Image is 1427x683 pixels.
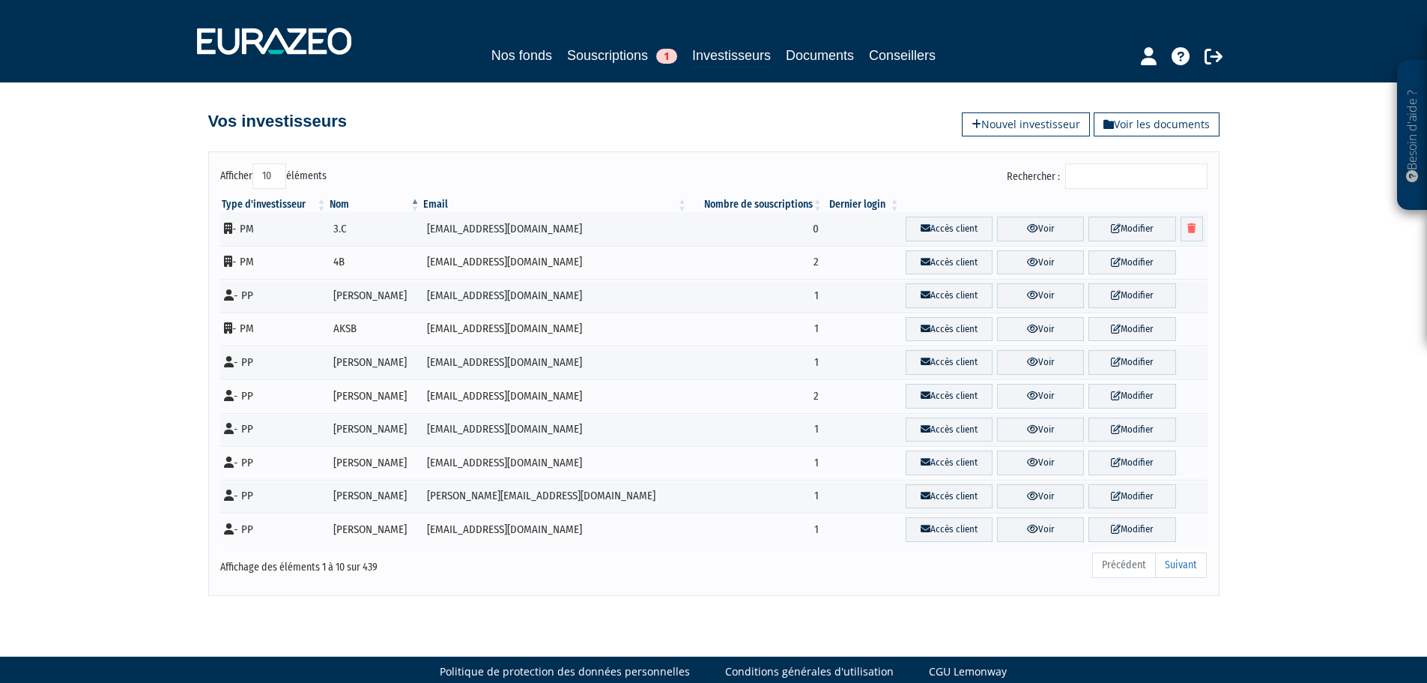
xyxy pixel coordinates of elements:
a: Accès client [906,418,993,442]
td: 1 [688,279,824,313]
a: Accès client [906,451,993,475]
td: [EMAIL_ADDRESS][DOMAIN_NAME] [422,379,688,413]
td: - PP [220,446,328,480]
label: Rechercher : [1007,163,1208,189]
label: Afficher éléments [220,163,327,189]
a: Supprimer [1181,217,1203,241]
td: [PERSON_NAME] [328,279,422,313]
span: 1 [656,49,677,64]
a: Accès client [906,317,993,342]
td: [EMAIL_ADDRESS][DOMAIN_NAME] [422,346,688,379]
td: [PERSON_NAME][EMAIL_ADDRESS][DOMAIN_NAME] [422,480,688,514]
td: 0 [688,212,824,246]
a: Voir [997,350,1084,375]
th: &nbsp; [901,197,1208,212]
td: 1 [688,346,824,379]
td: [EMAIL_ADDRESS][DOMAIN_NAME] [422,246,688,280]
td: [EMAIL_ADDRESS][DOMAIN_NAME] [422,313,688,346]
a: Accès client [906,250,993,275]
th: Dernier login : activer pour trier la colonne par ordre croissant [824,197,901,212]
td: [EMAIL_ADDRESS][DOMAIN_NAME] [422,446,688,480]
a: Souscriptions1 [567,45,677,66]
a: Modifier [1088,350,1175,375]
td: - PP [220,480,328,514]
a: Conditions générales d'utilisation [725,664,894,679]
a: Modifier [1088,317,1175,342]
a: Modifier [1088,451,1175,475]
a: CGU Lemonway [929,664,1007,679]
td: [PERSON_NAME] [328,513,422,547]
a: Investisseurs [692,45,771,68]
a: Accès client [906,384,993,409]
td: 3.C [328,212,422,246]
a: Conseillers [869,45,936,66]
a: Voir [997,418,1084,442]
a: Modifier [1088,418,1175,442]
a: Documents [786,45,854,66]
a: Voir [997,517,1084,542]
a: Voir [997,283,1084,308]
a: Politique de protection des données personnelles [440,664,690,679]
td: - PP [220,346,328,379]
a: Voir [997,317,1084,342]
th: Nombre de souscriptions : activer pour trier la colonne par ordre croissant [688,197,824,212]
td: - PP [220,379,328,413]
td: [PERSON_NAME] [328,346,422,379]
td: 1 [688,413,824,447]
td: - PM [220,313,328,346]
td: - PP [220,513,328,547]
td: AKSB [328,313,422,346]
th: Type d'investisseur : activer pour trier la colonne par ordre croissant [220,197,328,212]
a: Suivant [1155,553,1207,578]
p: Besoin d'aide ? [1404,68,1421,203]
a: Accès client [906,517,993,542]
td: [EMAIL_ADDRESS][DOMAIN_NAME] [422,212,688,246]
td: [PERSON_NAME] [328,480,422,514]
td: - PM [220,246,328,280]
a: Modifier [1088,484,1175,509]
td: 4B [328,246,422,280]
a: Modifier [1088,217,1175,241]
td: 1 [688,480,824,514]
th: Nom : activer pour trier la colonne par ordre d&eacute;croissant [328,197,422,212]
a: Modifier [1088,250,1175,275]
a: Accès client [906,350,993,375]
td: [EMAIL_ADDRESS][DOMAIN_NAME] [422,413,688,447]
a: Modifier [1088,517,1175,542]
td: - PP [220,279,328,313]
td: - PP [220,413,328,447]
a: Voir [997,250,1084,275]
td: [PERSON_NAME] [328,413,422,447]
div: Affichage des éléments 1 à 10 sur 439 [220,551,619,575]
td: 1 [688,446,824,480]
a: Voir [997,484,1084,509]
a: Nouvel investisseur [962,112,1090,136]
img: 1732889491-logotype_eurazeo_blanc_rvb.png [197,28,351,55]
a: Modifier [1088,384,1175,409]
a: Accès client [906,484,993,509]
td: 2 [688,379,824,413]
a: Nos fonds [491,45,552,66]
td: 1 [688,313,824,346]
td: [EMAIL_ADDRESS][DOMAIN_NAME] [422,279,688,313]
h4: Vos investisseurs [208,112,347,130]
a: Voir les documents [1094,112,1220,136]
a: Accès client [906,217,993,241]
td: 1 [688,513,824,547]
a: Voir [997,451,1084,475]
td: 2 [688,246,824,280]
th: Email : activer pour trier la colonne par ordre croissant [422,197,688,212]
a: Accès client [906,283,993,308]
td: [PERSON_NAME] [328,379,422,413]
a: Modifier [1088,283,1175,308]
td: [EMAIL_ADDRESS][DOMAIN_NAME] [422,513,688,547]
select: Afficheréléments [252,163,286,189]
input: Rechercher : [1065,163,1208,189]
a: Voir [997,384,1084,409]
td: [PERSON_NAME] [328,446,422,480]
td: - PM [220,212,328,246]
a: Voir [997,217,1084,241]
